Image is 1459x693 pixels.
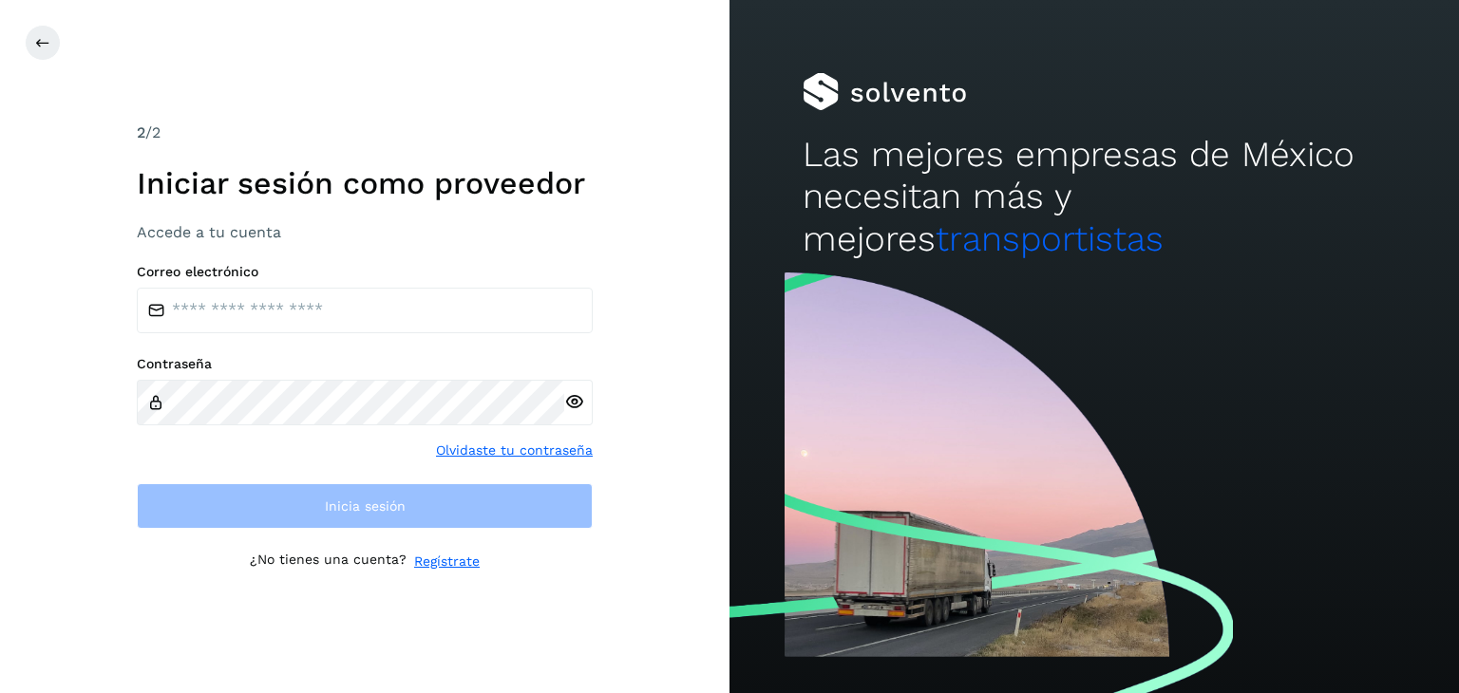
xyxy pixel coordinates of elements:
[414,552,480,571] a: Regístrate
[137,223,593,241] h3: Accede a tu cuenta
[137,356,593,372] label: Contraseña
[137,483,593,529] button: Inicia sesión
[137,165,593,201] h1: Iniciar sesión como proveedor
[436,440,593,460] a: Olvidaste tu contraseña
[250,552,407,571] p: ¿No tienes una cuenta?
[137,123,145,141] span: 2
[936,218,1164,259] span: transportistas
[803,134,1386,260] h2: Las mejores empresas de México necesitan más y mejores
[137,264,593,280] label: Correo electrónico
[325,499,406,513] span: Inicia sesión
[137,122,593,144] div: /2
